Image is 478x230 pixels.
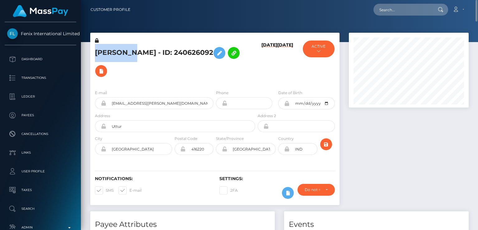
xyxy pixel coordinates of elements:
[258,113,276,119] label: Address 2
[216,136,244,141] label: State/Province
[289,219,464,230] h4: Events
[7,185,74,195] p: Taxes
[219,186,238,194] label: 2FA
[277,42,293,48] h6: [DATE]
[7,55,74,64] p: Dashboard
[261,42,277,82] h6: [DATE]
[7,129,74,139] p: Cancellations
[7,204,74,213] p: Search
[278,90,302,96] label: Date of Birth
[5,164,76,179] a: User Profile
[303,41,334,57] button: ACTIVE
[95,113,110,119] label: Address
[7,167,74,176] p: User Profile
[5,31,76,36] span: Fenix International Limited
[305,187,321,192] div: Do not require
[91,3,130,16] a: Customer Profile
[7,73,74,83] p: Transactions
[5,89,76,104] a: Ledger
[95,219,270,230] h4: Payee Attributes
[175,136,197,141] label: Postal Code
[95,44,252,80] h5: [PERSON_NAME] - ID: 240626092
[5,108,76,123] a: Payees
[5,70,76,86] a: Transactions
[277,42,293,85] a: [DATE]
[95,90,107,96] label: E-mail
[119,186,142,194] label: E-mail
[7,148,74,157] p: Links
[7,28,18,39] img: Fenix International Limited
[278,136,294,141] label: Country
[5,51,76,67] a: Dashboard
[298,184,335,196] button: Do not require
[216,90,228,96] label: Phone
[7,111,74,120] p: Payees
[7,92,74,101] p: Ledger
[5,201,76,217] a: Search
[5,126,76,142] a: Cancellations
[5,145,76,161] a: Links
[5,182,76,198] a: Taxes
[373,4,432,16] input: Search...
[95,186,114,194] label: SMS
[95,176,210,181] h6: Notifications:
[95,136,102,141] label: City
[13,5,68,17] img: MassPay Logo
[219,176,335,181] h6: Settings:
